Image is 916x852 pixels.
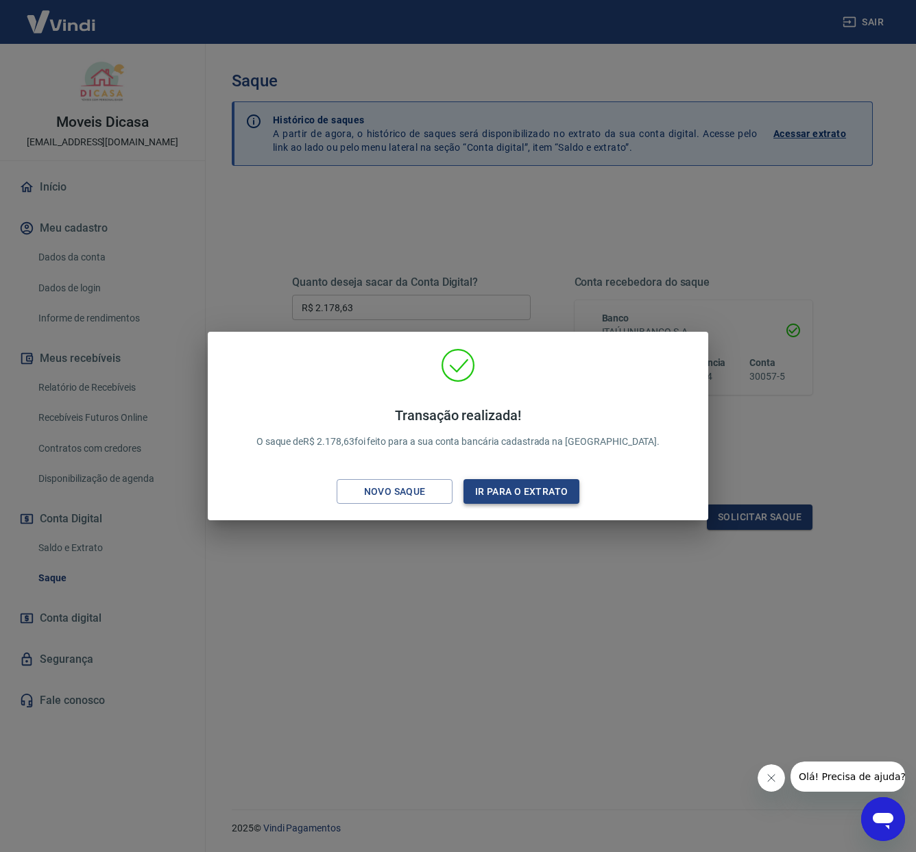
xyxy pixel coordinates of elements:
h4: Transação realizada! [256,407,660,424]
button: Ir para o extrato [463,479,579,504]
div: Novo saque [348,483,442,500]
span: Olá! Precisa de ajuda? [8,10,115,21]
p: O saque de R$ 2.178,63 foi feito para a sua conta bancária cadastrada na [GEOGRAPHIC_DATA]. [256,407,660,449]
iframe: Botão para abrir a janela de mensagens [861,797,905,841]
iframe: Fechar mensagem [758,764,785,792]
button: Novo saque [337,479,453,504]
iframe: Mensagem da empresa [791,762,905,792]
